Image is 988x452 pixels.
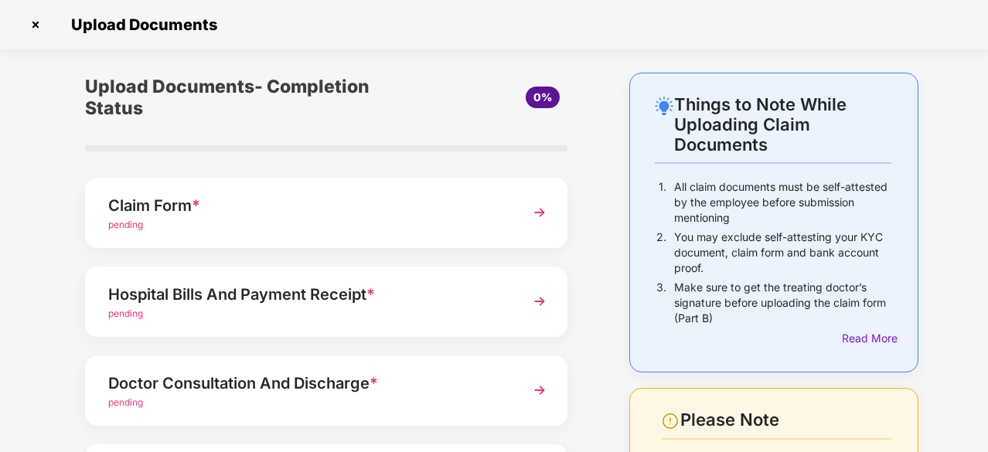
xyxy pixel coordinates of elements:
p: 3. [656,280,666,326]
span: pending [108,219,143,230]
span: pending [108,396,143,408]
img: svg+xml;base64,PHN2ZyB4bWxucz0iaHR0cDovL3d3dy53My5vcmcvMjAwMC9zdmciIHdpZHRoPSIyNC4wOTMiIGhlaWdodD... [655,97,673,115]
div: Hospital Bills And Payment Receipt [108,282,508,307]
div: Please Note [680,410,891,430]
span: pending [108,308,143,319]
div: Upload Documents- Completion Status [85,73,407,122]
p: You may exclude self-attesting your KYC document, claim form and bank account proof. [674,229,891,276]
div: Doctor Consultation And Discharge [108,371,508,396]
img: svg+xml;base64,PHN2ZyBpZD0iTmV4dCIgeG1sbnM9Imh0dHA6Ly93d3cudzMub3JnLzIwMDAvc3ZnIiB3aWR0aD0iMzYiIG... [526,199,554,226]
img: svg+xml;base64,PHN2ZyBpZD0iTmV4dCIgeG1sbnM9Imh0dHA6Ly93d3cudzMub3JnLzIwMDAvc3ZnIiB3aWR0aD0iMzYiIG... [526,287,554,315]
div: Claim Form [108,193,508,218]
p: Make sure to get the treating doctor’s signature before uploading the claim form (Part B) [674,280,891,326]
span: Upload Documents [56,15,225,34]
img: svg+xml;base64,PHN2ZyBpZD0iQ3Jvc3MtMzJ4MzIiIHhtbG5zPSJodHRwOi8vd3d3LnczLm9yZy8yMDAwL3N2ZyIgd2lkdG... [23,12,48,37]
img: svg+xml;base64,PHN2ZyBpZD0iTmV4dCIgeG1sbnM9Imh0dHA6Ly93d3cudzMub3JnLzIwMDAvc3ZnIiB3aWR0aD0iMzYiIG... [526,376,554,404]
div: Read More [842,330,891,347]
p: All claim documents must be self-attested by the employee before submission mentioning [674,179,891,226]
img: svg+xml;base64,PHN2ZyBpZD0iV2FybmluZ18tXzI0eDI0IiBkYXRhLW5hbWU9Ildhcm5pbmcgLSAyNHgyNCIgeG1sbnM9Im... [661,412,680,430]
p: 1. [659,179,666,226]
div: Things to Note While Uploading Claim Documents [674,94,891,155]
p: 2. [656,229,666,276]
span: 0% [533,90,552,104]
